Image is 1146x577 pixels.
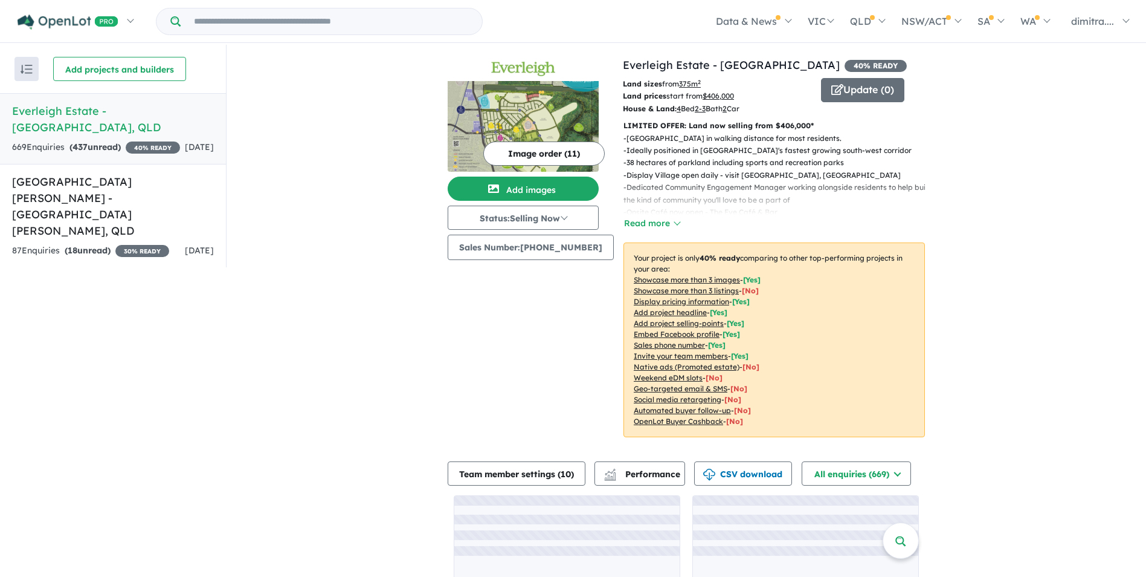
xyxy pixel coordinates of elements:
[706,373,723,382] span: [No]
[634,330,719,339] u: Embed Facebook profile
[53,57,186,81] button: Add projects and builders
[623,90,812,102] p: start from
[69,142,121,152] strong: ( unread)
[724,395,741,404] span: [No]
[845,60,907,72] span: 40 % READY
[703,469,715,481] img: download icon
[623,169,935,181] p: - Display Village open daily - visit [GEOGRAPHIC_DATA], [GEOGRAPHIC_DATA]
[677,104,681,113] u: 4
[604,472,616,480] img: bar-chart.svg
[12,244,169,258] div: 87 Enquir ies
[185,142,214,152] span: [DATE]
[734,406,751,415] span: [No]
[623,91,666,100] b: Land prices
[730,384,747,393] span: [No]
[695,104,706,113] u: 2-3
[723,330,740,339] span: [ Yes ]
[679,79,701,88] u: 375 m
[115,245,169,257] span: 30 % READY
[65,245,111,256] strong: ( unread)
[72,142,88,152] span: 437
[68,245,77,256] span: 18
[703,91,734,100] u: $ 406,000
[634,341,705,350] u: Sales phone number
[634,351,728,360] u: Invite your team members
[634,275,740,284] u: Showcase more than 3 images
[12,103,214,135] h5: Everleigh Estate - [GEOGRAPHIC_DATA] , QLD
[623,145,935,157] p: - Ideally positioned in [GEOGRAPHIC_DATA]'s fastest growing south-west corridor
[623,79,662,88] b: Land sizes
[698,79,701,85] sup: 2
[606,469,680,480] span: Performance
[126,142,180,154] span: 40 % READY
[623,243,925,437] p: Your project is only comparing to other top-performing projects in your area: - - - - - - - - - -...
[623,206,935,218] p: - Onsite Café now open - The Eve Café & Bar
[634,384,727,393] u: Geo-targeted email & SMS
[700,253,740,262] b: 40 % ready
[802,461,911,486] button: All enquiries (669)
[452,62,594,76] img: Everleigh Estate - Greenbank Logo
[727,319,744,328] span: [ Yes ]
[623,103,812,115] p: Bed Bath Car
[448,461,585,486] button: Team member settings (10)
[634,286,739,295] u: Showcase more than 3 listings
[12,174,214,239] h5: [GEOGRAPHIC_DATA][PERSON_NAME] - [GEOGRAPHIC_DATA][PERSON_NAME] , QLD
[21,65,33,74] img: sort.svg
[12,140,180,155] div: 669 Enquir ies
[448,177,599,201] button: Add images
[623,58,840,72] a: Everleigh Estate - [GEOGRAPHIC_DATA]
[448,57,599,172] a: Everleigh Estate - Greenbank LogoEverleigh Estate - Greenbank
[594,461,685,486] button: Performance
[605,469,616,475] img: line-chart.svg
[634,319,724,328] u: Add project selling-points
[185,245,214,256] span: [DATE]
[623,181,935,206] p: - Dedicated Community Engagement Manager working alongside residents to help build the kind of co...
[710,308,727,317] span: [ Yes ]
[634,395,721,404] u: Social media retargeting
[723,104,727,113] u: 2
[634,362,739,371] u: Native ads (Promoted estate)
[821,78,904,102] button: Update (0)
[743,275,761,284] span: [ Yes ]
[483,142,605,166] button: Image order (11)
[623,217,680,230] button: Read more
[561,469,571,480] span: 10
[448,81,599,172] img: Everleigh Estate - Greenbank
[732,297,750,306] span: [ Yes ]
[448,206,599,230] button: Status:Selling Now
[634,373,703,382] u: Weekend eDM slots
[448,235,614,260] button: Sales Number:[PHONE_NUMBER]
[742,286,759,295] span: [ No ]
[726,417,743,426] span: [No]
[634,308,707,317] u: Add project headline
[183,8,480,34] input: Try estate name, suburb, builder or developer
[731,351,748,360] span: [ Yes ]
[742,362,759,371] span: [No]
[1071,15,1114,27] span: dimitra....
[623,132,935,145] p: - [GEOGRAPHIC_DATA] in walking distance for most residents.
[623,157,935,169] p: - 38 hectares of parkland including sports and recreation parks
[708,341,726,350] span: [ Yes ]
[623,120,925,132] p: LIMITED OFFER: Land now selling from $406,000*
[634,417,723,426] u: OpenLot Buyer Cashback
[623,78,812,90] p: from
[634,406,731,415] u: Automated buyer follow-up
[623,104,677,113] b: House & Land:
[694,461,792,486] button: CSV download
[634,297,729,306] u: Display pricing information
[18,15,118,30] img: Openlot PRO Logo White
